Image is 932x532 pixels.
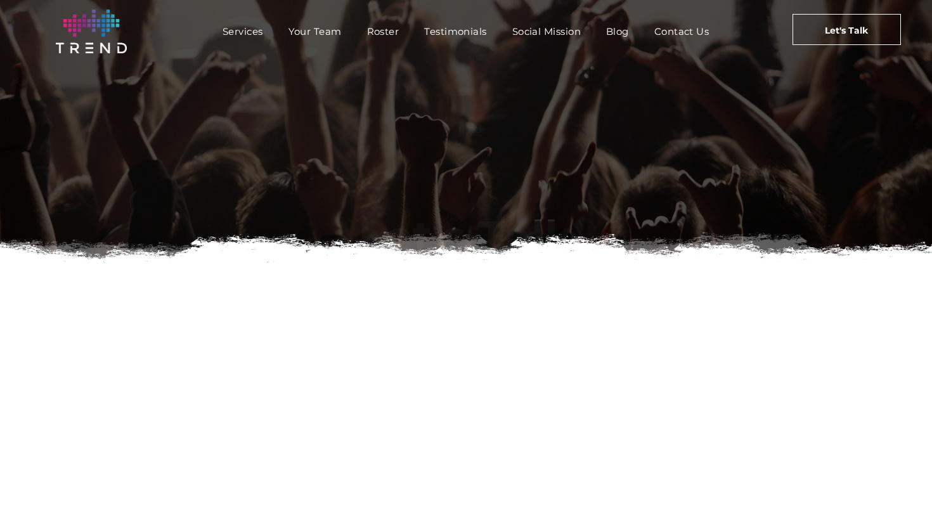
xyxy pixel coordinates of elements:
[593,22,642,41] a: Blog
[411,22,499,41] a: Testimonials
[642,22,722,41] a: Contact Us
[354,22,412,41] a: Roster
[825,15,868,46] span: Let's Talk
[56,10,127,53] img: logo
[500,22,593,41] a: Social Mission
[210,22,276,41] a: Services
[358,209,574,264] span: Let's Talk
[793,14,901,45] a: Let's Talk
[276,22,354,41] a: Your Team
